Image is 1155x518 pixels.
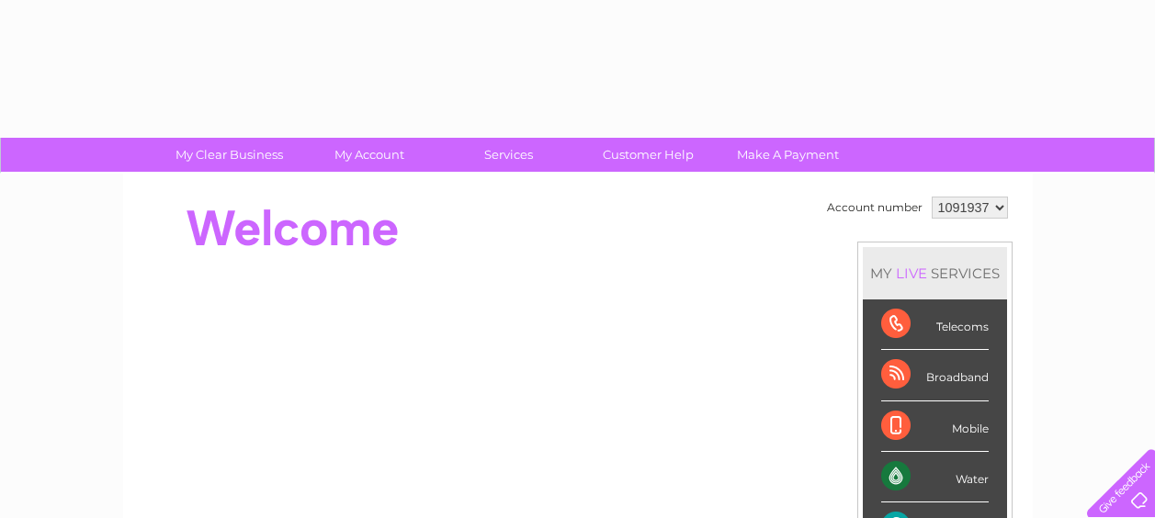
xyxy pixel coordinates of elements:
[712,138,864,172] a: Make A Payment
[863,247,1007,299] div: MY SERVICES
[881,299,989,350] div: Telecoms
[892,265,931,282] div: LIVE
[881,350,989,400] div: Broadband
[293,138,445,172] a: My Account
[822,192,927,223] td: Account number
[433,138,584,172] a: Services
[881,452,989,502] div: Water
[881,401,989,452] div: Mobile
[153,138,305,172] a: My Clear Business
[572,138,724,172] a: Customer Help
